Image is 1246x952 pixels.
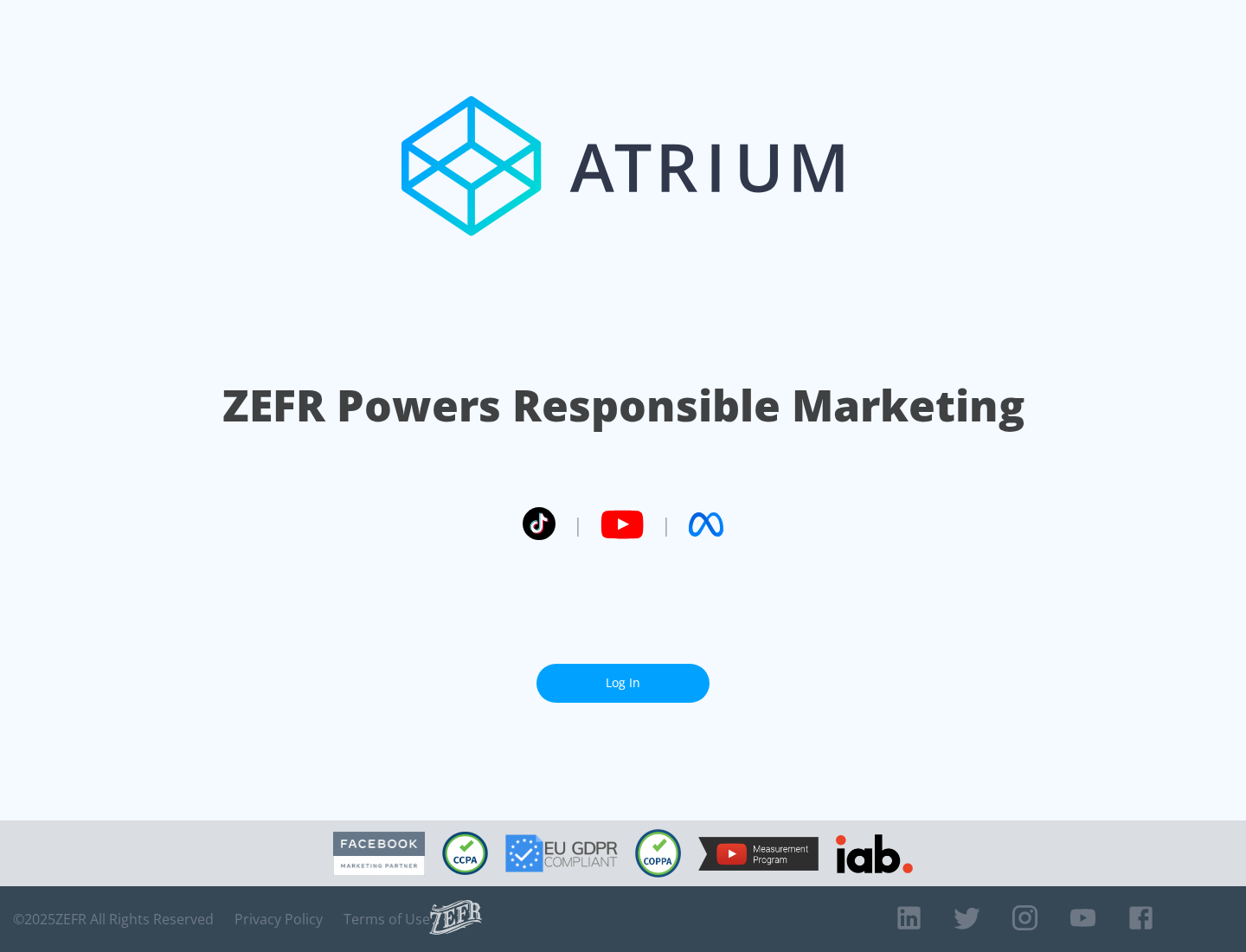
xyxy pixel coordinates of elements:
a: Terms of Use [344,910,430,928]
span: | [661,511,671,537]
img: YouTube Measurement Program [698,837,819,871]
a: Log In [536,664,710,703]
img: IAB [836,834,913,873]
span: © 2025 ZEFR All Rights Reserved [13,910,214,928]
img: COPPA Compliant [635,829,681,878]
span: | [573,511,583,537]
a: Privacy Policy [234,910,323,928]
img: GDPR Compliant [505,834,618,872]
img: CCPA Compliant [442,832,488,875]
img: Facebook Marketing Partner [333,832,425,876]
h1: ZEFR Powers Responsible Marketing [222,376,1024,435]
